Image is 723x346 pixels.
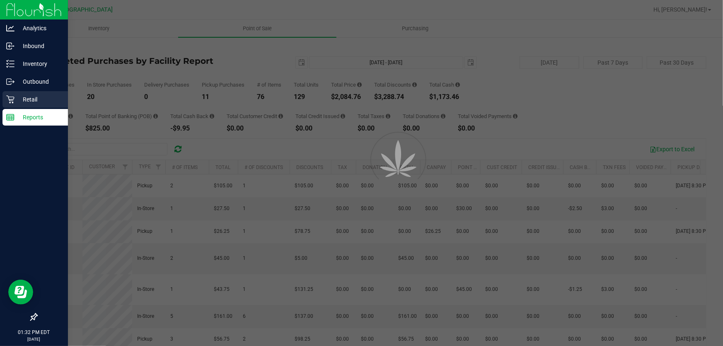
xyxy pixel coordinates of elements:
p: Inbound [15,41,64,51]
p: Retail [15,94,64,104]
p: [DATE] [4,336,64,342]
inline-svg: Outbound [6,77,15,86]
inline-svg: Analytics [6,24,15,32]
inline-svg: Reports [6,113,15,121]
p: Analytics [15,23,64,33]
inline-svg: Inventory [6,60,15,68]
p: 01:32 PM EDT [4,329,64,336]
inline-svg: Inbound [6,42,15,50]
p: Reports [15,112,64,122]
p: Outbound [15,77,64,87]
iframe: Resource center [8,280,33,305]
p: Inventory [15,59,64,69]
inline-svg: Retail [6,95,15,104]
